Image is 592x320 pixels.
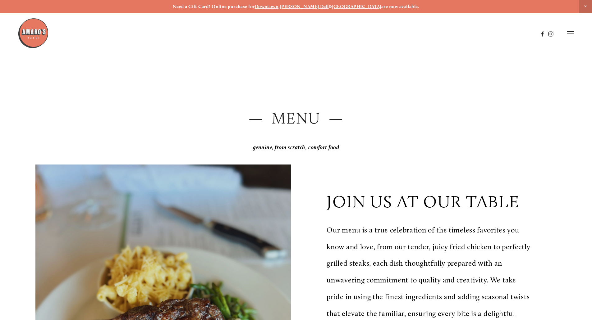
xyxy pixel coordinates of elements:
[280,4,329,9] a: [PERSON_NAME] Dell
[278,4,280,9] strong: ,
[173,4,255,9] strong: Need a Gift Card? Online purchase for
[332,4,381,9] a: [GEOGRAPHIC_DATA]
[381,4,419,9] strong: are now available.
[255,4,279,9] a: Downtown
[327,192,520,212] p: join us at our table
[253,144,339,151] em: genuine, from scratch, comfort food
[35,107,556,129] h2: — Menu —
[329,4,332,9] strong: &
[18,18,49,49] img: Amaro's Table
